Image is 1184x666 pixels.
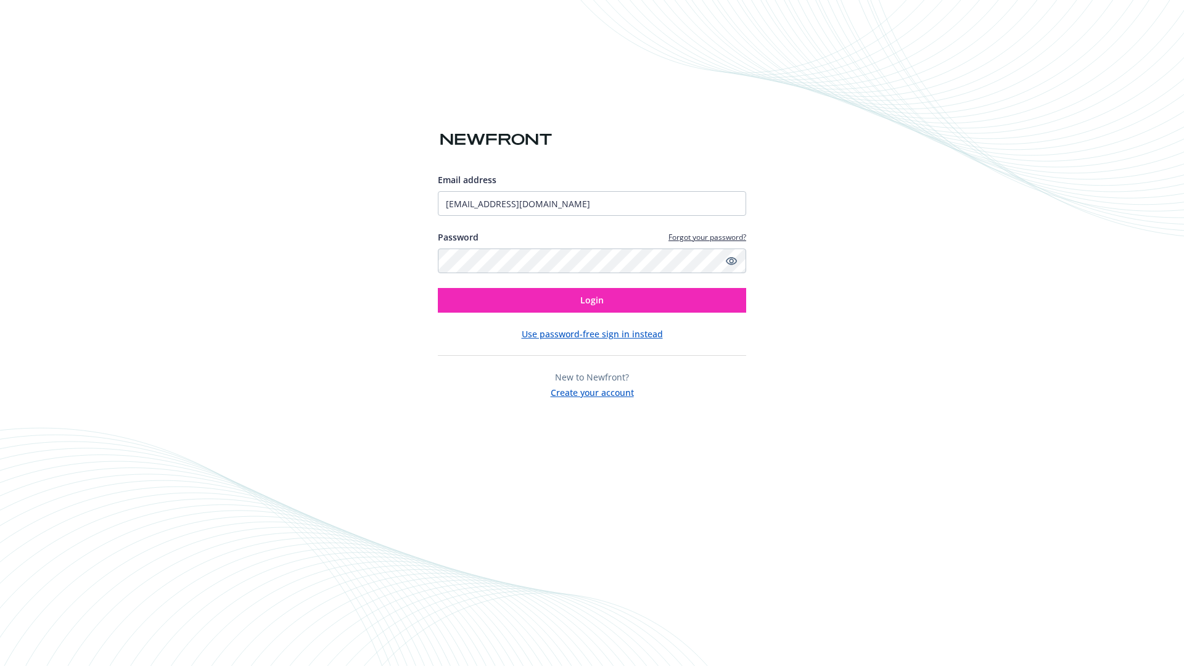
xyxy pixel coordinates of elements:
[438,249,746,273] input: Enter your password
[580,294,604,306] span: Login
[438,129,554,150] img: Newfront logo
[724,253,739,268] a: Show password
[438,288,746,313] button: Login
[522,327,663,340] button: Use password-free sign in instead
[551,384,634,399] button: Create your account
[555,371,629,383] span: New to Newfront?
[438,231,479,244] label: Password
[438,191,746,216] input: Enter your email
[438,174,496,186] span: Email address
[668,232,746,242] a: Forgot your password?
